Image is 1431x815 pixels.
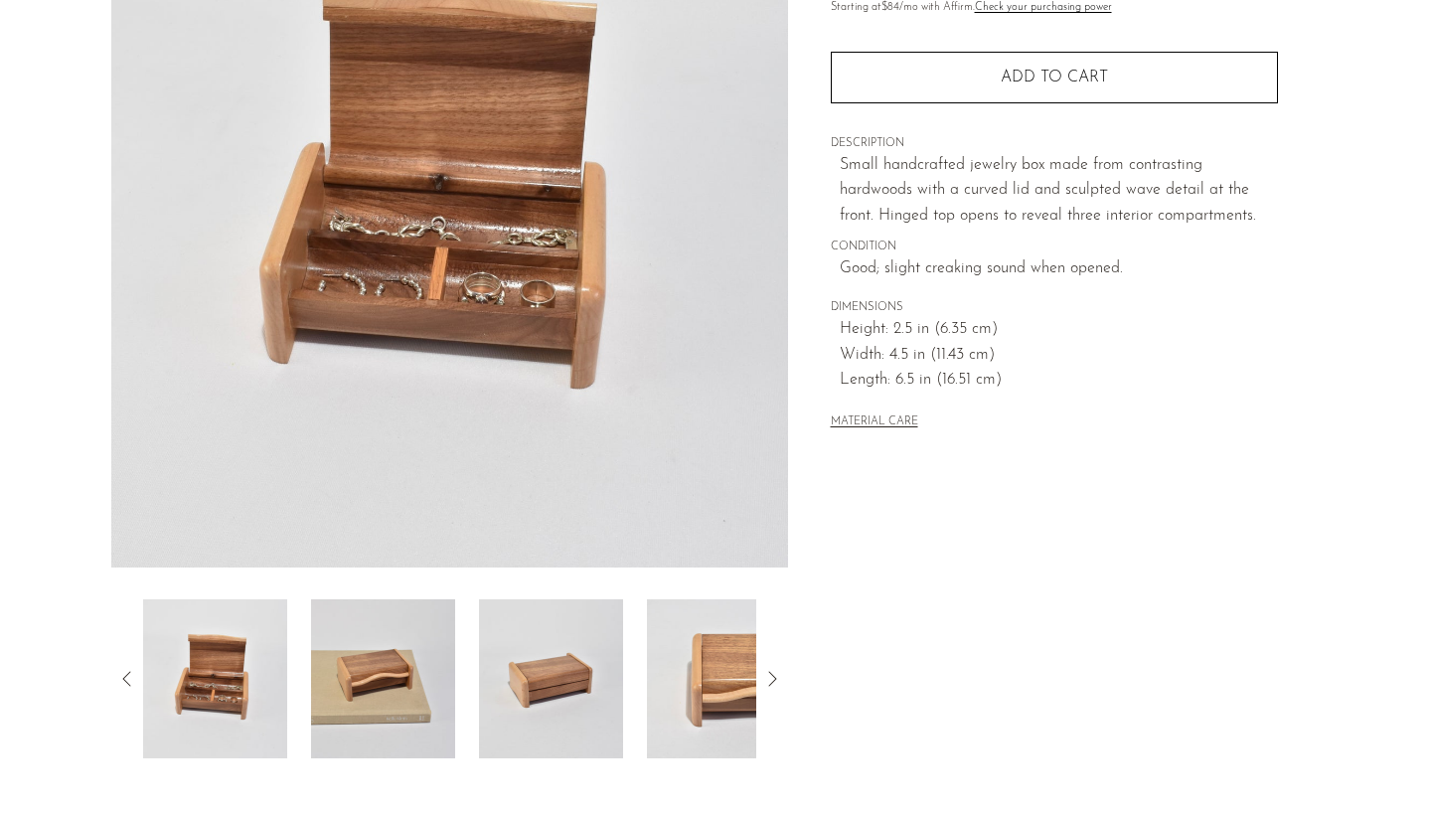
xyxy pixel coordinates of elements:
[840,368,1278,394] span: Length: 6.5 in (16.51 cm)
[840,343,1278,369] span: Width: 4.5 in (11.43 cm)
[831,415,918,430] button: MATERIAL CARE
[975,2,1112,13] a: Check your purchasing power - Learn more about Affirm Financing (opens in modal)
[479,599,623,758] img: Curved Wooden Jewelry Box
[831,299,1278,317] span: DIMENSIONS
[143,599,287,758] img: Curved Wooden Jewelry Box
[831,239,1278,256] span: CONDITION
[1001,70,1108,85] span: Add to cart
[831,135,1278,153] span: DESCRIPTION
[311,599,455,758] img: Curved Wooden Jewelry Box
[881,2,899,13] span: $84
[647,599,791,758] img: Curved Wooden Jewelry Box
[840,256,1278,282] span: Good; slight creaking sound when opened.
[831,52,1278,103] button: Add to cart
[840,153,1278,230] p: Small handcrafted jewelry box made from contrasting hardwoods with a curved lid and sculpted wave...
[840,317,1278,343] span: Height: 2.5 in (6.35 cm)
